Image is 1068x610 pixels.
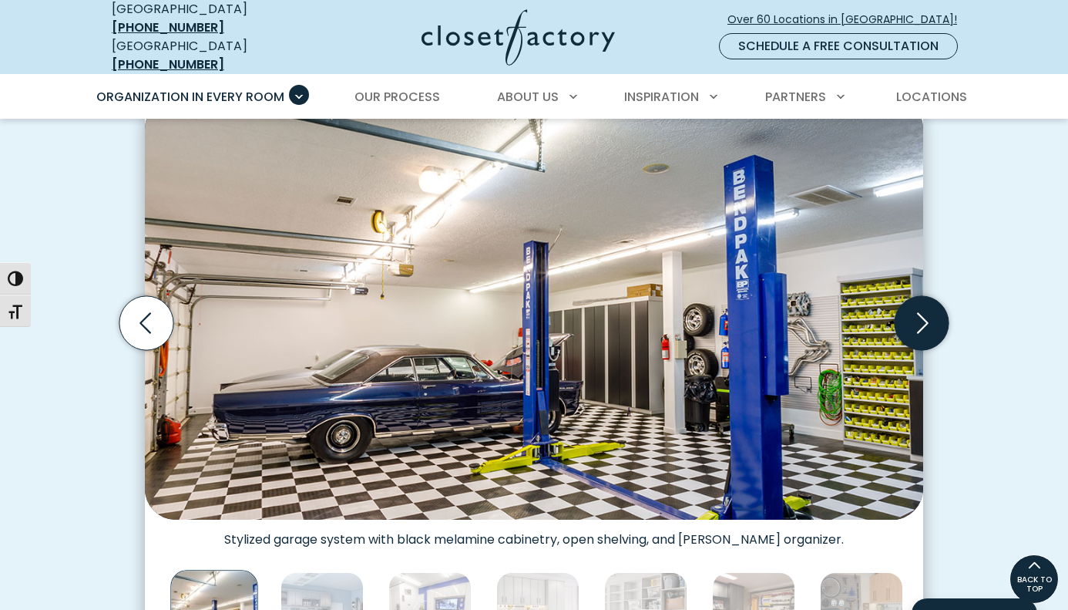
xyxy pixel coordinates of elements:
[112,37,301,74] div: [GEOGRAPHIC_DATA]
[145,98,923,519] img: Stylized garage system with black melamine cabinetry, open shelving, and slatwall organizer.
[112,56,224,73] a: [PHONE_NUMBER]
[727,12,969,28] span: Over 60 Locations in [GEOGRAPHIC_DATA]!
[888,290,955,356] button: Next slide
[765,88,826,106] span: Partners
[497,88,559,106] span: About Us
[1009,554,1059,604] a: BACK TO TOP
[719,33,958,59] a: Schedule a Free Consultation
[727,6,970,33] a: Over 60 Locations in [GEOGRAPHIC_DATA]!
[86,76,982,119] nav: Primary Menu
[145,520,923,548] figcaption: Stylized garage system with black melamine cabinetry, open shelving, and [PERSON_NAME] organizer.
[624,88,699,106] span: Inspiration
[1010,575,1058,594] span: BACK TO TOP
[113,290,180,356] button: Previous slide
[896,88,967,106] span: Locations
[421,9,615,66] img: Closet Factory Logo
[354,88,440,106] span: Our Process
[96,88,284,106] span: Organization in Every Room
[112,19,224,36] a: [PHONE_NUMBER]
